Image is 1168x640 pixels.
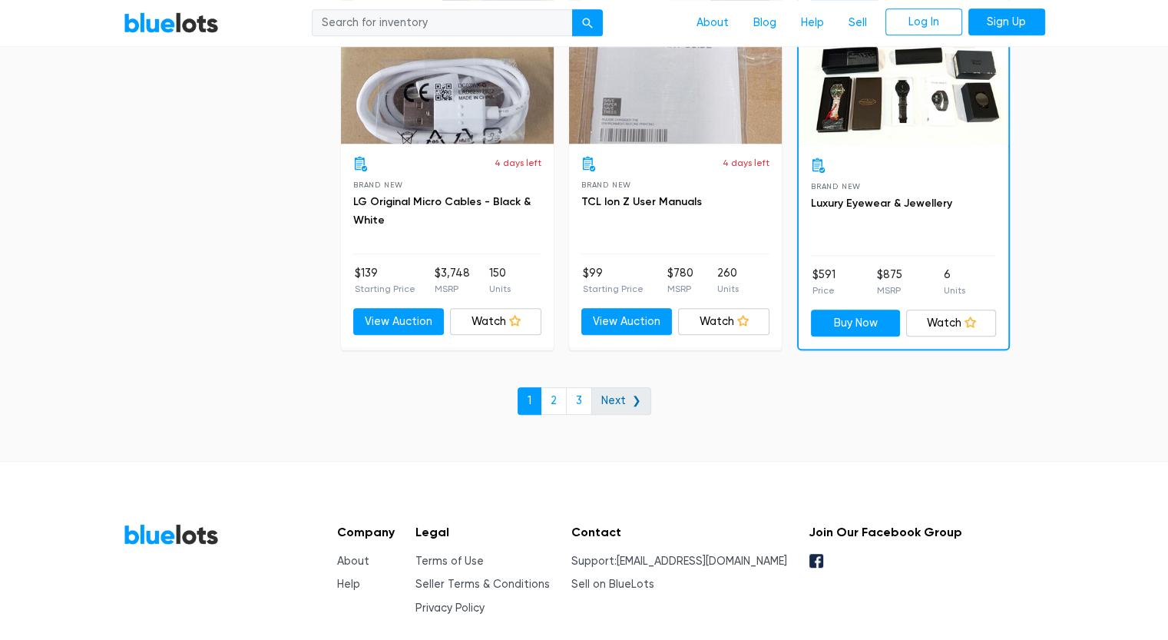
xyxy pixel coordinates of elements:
p: MSRP [877,284,902,297]
li: 6 [944,267,965,297]
a: Privacy Policy [415,602,485,615]
a: Log In [885,8,962,36]
li: $99 [583,265,644,296]
a: Luxury Eyewear & Jewellery [811,197,952,210]
li: $3,748 [435,265,470,296]
a: Watch [450,308,541,336]
h5: Join Our Facebook Group [808,525,961,539]
p: 4 days left [723,156,769,170]
a: Seller Terms & Conditions [415,578,550,591]
a: 2 [541,387,567,415]
a: About [684,8,741,38]
a: [EMAIL_ADDRESS][DOMAIN_NAME] [617,555,787,568]
a: BlueLots [124,523,219,545]
a: 3 [566,387,592,415]
p: Starting Price [583,282,644,296]
a: Help [789,8,836,38]
a: Watch [906,310,996,337]
a: View Auction [581,308,673,336]
a: View Auction [353,308,445,336]
li: Support: [571,553,787,570]
h5: Contact [571,525,787,539]
li: $591 [812,267,835,297]
p: Units [489,282,511,296]
a: Sell on BlueLots [571,578,654,591]
a: Watch [678,308,769,336]
a: About [337,555,369,568]
li: 260 [717,265,739,296]
a: TCL Ion Z User Manuals [581,195,702,208]
a: Sell [836,8,879,38]
a: BlueLots [124,12,219,34]
a: Help [337,578,360,591]
input: Search for inventory [312,9,573,37]
a: LG Original Micro Cables - Black & White [353,195,531,227]
h5: Company [337,525,395,539]
span: Brand New [581,181,631,189]
span: Brand New [353,181,403,189]
p: 4 days left [495,156,541,170]
a: Blog [741,8,789,38]
span: Brand New [811,182,861,191]
a: Next ❯ [591,387,651,415]
a: 1 [518,387,541,415]
p: Units [717,282,739,296]
p: MSRP [667,282,693,296]
li: 150 [489,265,511,296]
li: $875 [877,267,902,297]
p: Price [812,284,835,297]
li: $780 [667,265,693,296]
a: Buy Now [811,310,901,337]
p: MSRP [435,282,470,296]
a: Terms of Use [415,555,484,568]
p: Units [944,284,965,297]
li: $139 [355,265,415,296]
a: Sign Up [968,8,1045,36]
h5: Legal [415,525,550,539]
p: Starting Price [355,282,415,296]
